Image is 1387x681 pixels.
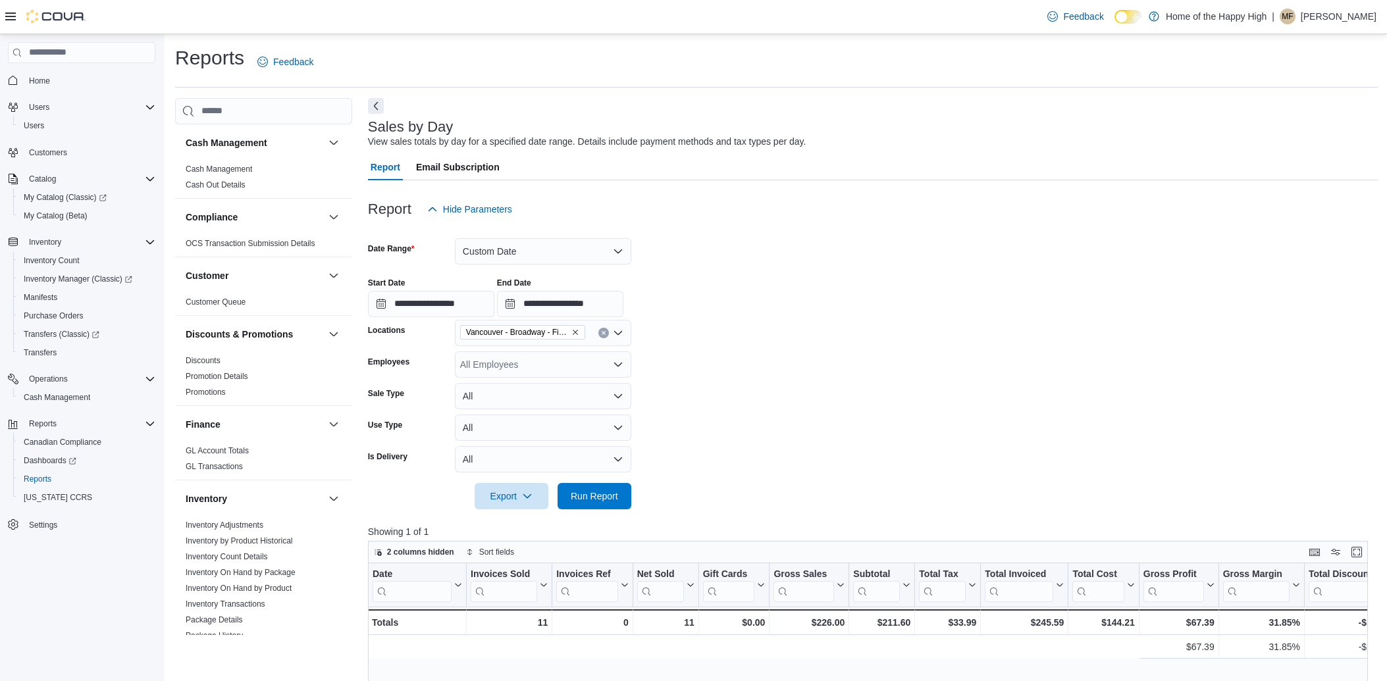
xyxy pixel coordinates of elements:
span: Operations [24,371,155,387]
span: Hide Parameters [443,203,512,216]
button: Home [3,71,161,90]
button: [US_STATE] CCRS [13,488,161,507]
div: Total Tax [919,568,966,580]
label: Start Date [368,278,406,288]
span: Canadian Compliance [24,437,101,447]
a: My Catalog (Classic) [18,189,112,205]
a: Inventory Transactions [186,599,265,609]
div: Cash Management [175,161,352,198]
span: Inventory Count [18,253,155,268]
div: Invoices Sold [471,568,537,601]
span: Purchase Orders [18,308,155,324]
span: Canadian Compliance [18,434,155,450]
a: Cash Out Details [186,180,246,189]
div: Total Cost [1072,568,1124,580]
span: Inventory Adjustments [186,520,263,530]
div: Invoices Ref [556,568,617,601]
a: Dashboards [18,453,82,468]
h3: Inventory [186,492,227,505]
span: Reports [29,418,57,429]
span: Cash Management [186,164,252,174]
span: Inventory by Product Historical [186,536,293,546]
span: Promotions [186,387,226,397]
button: Sort fields [461,544,519,560]
span: Transfers (Classic) [24,329,99,340]
label: Is Delivery [368,451,407,462]
div: Total Discount [1309,568,1379,601]
button: Inventory [24,234,66,250]
span: Reports [18,471,155,487]
div: $0.00 [702,615,765,630]
div: $245.59 [985,615,1064,630]
button: Canadian Compliance [13,433,161,451]
input: Press the down key to open a popover containing a calendar. [497,291,623,317]
button: All [455,383,631,409]
div: 31.85% [1222,615,1299,630]
span: Reports [24,474,51,484]
div: $211.60 [853,615,910,630]
a: Package History [186,631,243,640]
div: Gross Sales [773,568,834,580]
div: Total Tax [919,568,966,601]
span: Inventory [24,234,155,250]
a: Inventory Adjustments [186,520,263,530]
button: Discounts & Promotions [326,326,342,342]
button: Gift Cards [702,568,765,601]
button: Inventory [3,233,161,251]
button: Total Cost [1072,568,1134,601]
span: Inventory On Hand by Package [186,567,296,578]
label: End Date [497,278,531,288]
button: Open list of options [613,328,623,338]
button: Open list of options [613,359,623,370]
span: Discounts [186,355,221,366]
a: Inventory Count [18,253,85,268]
button: Run Report [558,483,631,509]
a: Transfers (Classic) [13,325,161,343]
a: Package Details [186,615,243,624]
span: Users [24,99,155,115]
button: Compliance [186,211,323,224]
span: Dashboards [18,453,155,468]
span: My Catalog (Beta) [24,211,88,221]
span: Inventory Manager (Classic) [18,271,155,287]
span: [US_STATE] CCRS [24,492,92,503]
div: 0 [556,615,628,630]
a: Discounts [186,356,221,365]
span: Settings [29,520,57,530]
span: Catalog [29,174,56,184]
a: Home [24,73,55,89]
span: Purchase Orders [24,311,84,321]
button: Settings [3,515,161,534]
div: Total Cost [1072,568,1124,601]
button: Transfers [13,343,161,362]
a: GL Account Totals [186,446,249,455]
a: Cash Management [186,164,252,174]
div: 31.85% [1223,639,1300,655]
a: Customer Queue [186,297,246,307]
div: $67.39 [1143,615,1215,630]
div: Gross Profit [1143,568,1204,601]
label: Locations [368,325,406,336]
a: Users [18,118,49,134]
span: Cash Management [18,390,155,405]
label: Employees [368,357,409,367]
button: Subtotal [853,568,910,601]
a: Inventory Count Details [186,552,268,561]
button: Users [13,116,161,135]
span: Inventory Count Details [186,551,268,562]
button: Users [3,98,161,116]
a: Transfers (Classic) [18,326,105,342]
span: Vancouver - Broadway - Fire & Flower [460,325,585,340]
span: Dashboards [24,455,76,466]
a: Settings [24,517,63,533]
div: Discounts & Promotions [175,353,352,405]
button: Gross Sales [773,568,845,601]
a: Transfers [18,345,62,361]
button: Inventory [186,492,323,505]
a: Promotions [186,388,226,397]
button: My Catalog (Beta) [13,207,161,225]
div: 11 [471,615,548,630]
